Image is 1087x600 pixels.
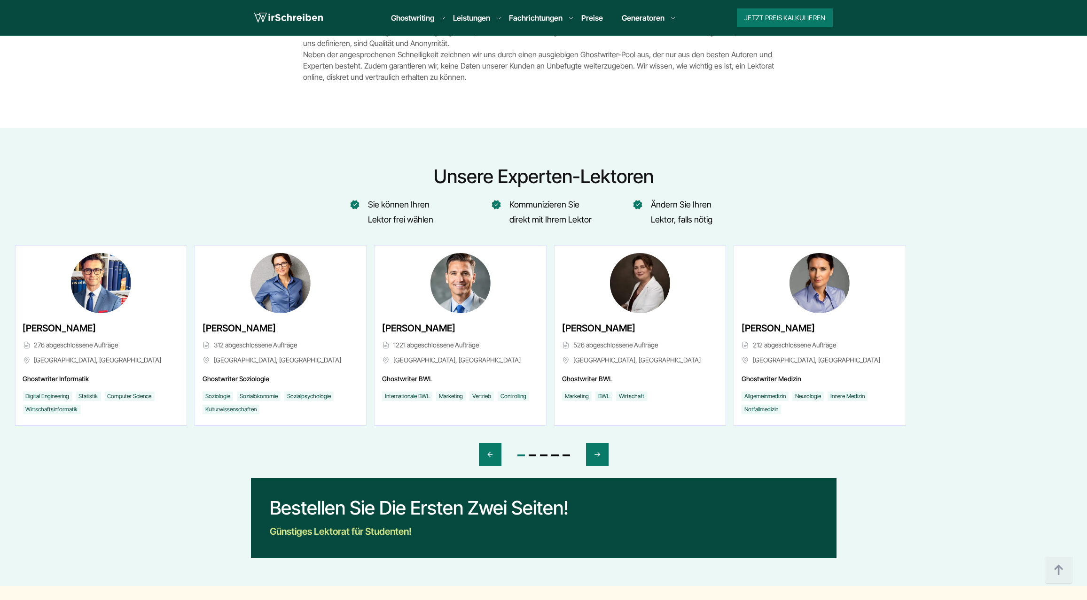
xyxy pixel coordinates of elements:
[790,253,850,313] img: Dr. Karola Leopold
[742,321,815,336] span: [PERSON_NAME]
[742,339,898,351] span: 212 abgeschlossene Aufträge
[382,373,538,385] span: Ghostwriter BWL
[581,13,603,23] a: Preise
[792,392,824,401] li: Neurologie
[469,392,494,401] li: Vertrieb
[23,339,179,351] span: 276 abgeschlossene Aufträge
[382,339,538,351] span: 1221 abgeschlossene Aufträge
[374,245,546,426] div: 5 / 5
[76,392,101,401] li: Statistik
[303,26,784,83] p: Was unseren Ghostwriting-Service einzigartig macht, lässt sich kaum in wenigen Worten zusammenfas...
[551,454,559,456] span: Go to slide 4
[742,392,789,401] li: Allgemeinmedizin
[195,245,367,426] div: 4 / 5
[251,165,837,188] h2: Unsere Experten-Lektoren
[23,354,179,366] span: [GEOGRAPHIC_DATA], [GEOGRAPHIC_DATA]
[284,392,334,401] li: Sozialpsychologie
[742,405,781,414] li: Notfallmedizin
[351,197,454,227] li: Sie können Ihren Lektor frei wählen
[270,497,569,519] div: Bestellen Sie die ersten zwei Seiten!
[203,392,233,401] li: Soziologie
[529,454,536,456] span: Go to slide 2
[391,12,434,23] a: Ghostwriting
[237,392,281,401] li: Sozialökonomie
[382,392,432,401] li: Internationale BWL
[250,253,311,313] img: Anja Hülshoff
[203,405,259,414] li: Kulturwissenschaften
[562,354,718,366] span: [GEOGRAPHIC_DATA], [GEOGRAPHIC_DATA]
[254,11,323,25] img: logo wirschreiben
[586,443,609,466] div: Next slide
[23,392,72,401] li: Digital Engineering
[23,405,80,414] li: Wirtschaftsinformatik
[554,245,726,426] div: 1 / 5
[633,197,737,227] li: Ändern Sie Ihren Lektor, falls nötig
[742,354,898,366] span: [GEOGRAPHIC_DATA], [GEOGRAPHIC_DATA]
[430,253,490,313] img: Franz-Josef Köppen
[203,321,276,336] span: [PERSON_NAME]
[15,245,187,426] div: 3 / 5
[203,373,359,385] span: Ghostwriter Soziologie
[1045,556,1073,585] img: button top
[509,12,563,23] a: Fachrichtungen
[563,454,570,456] span: Go to slide 5
[71,253,131,313] img: Noah Fleischhauer
[203,339,359,351] span: 312 abgeschlossene Aufträge
[562,321,635,336] span: [PERSON_NAME]
[23,373,179,385] span: Ghostwriter Informatik
[616,392,647,401] li: Wirtschaft
[382,321,455,336] span: [PERSON_NAME]
[622,12,665,23] a: Generatoren
[453,12,490,23] a: Leistungen
[479,443,501,466] div: Previous slide
[742,373,898,385] span: Ghostwriter Medizin
[492,197,595,227] li: Kommunizieren Sie direkt mit Ihrem Lektor
[540,454,547,456] span: Go to slide 3
[382,354,538,366] span: [GEOGRAPHIC_DATA], [GEOGRAPHIC_DATA]
[595,392,612,401] li: BWL
[562,392,592,401] li: Marketing
[104,392,154,401] li: Computer Science
[23,321,96,336] span: [PERSON_NAME]
[203,354,359,366] span: [GEOGRAPHIC_DATA], [GEOGRAPHIC_DATA]
[498,392,529,401] li: Controlling
[436,392,466,401] li: Marketing
[562,373,718,385] span: Ghostwriter BWL
[737,8,833,27] button: Jetzt Preis kalkulieren
[562,339,718,351] span: 526 abgeschlossene Aufträge
[517,454,525,456] span: Go to slide 1
[828,392,868,401] li: Innere Medizin
[610,253,670,313] img: Dr. Eleanor Fischer
[270,524,569,539] div: Günstiges Lektorat für Studenten!
[734,245,906,426] div: 2 / 5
